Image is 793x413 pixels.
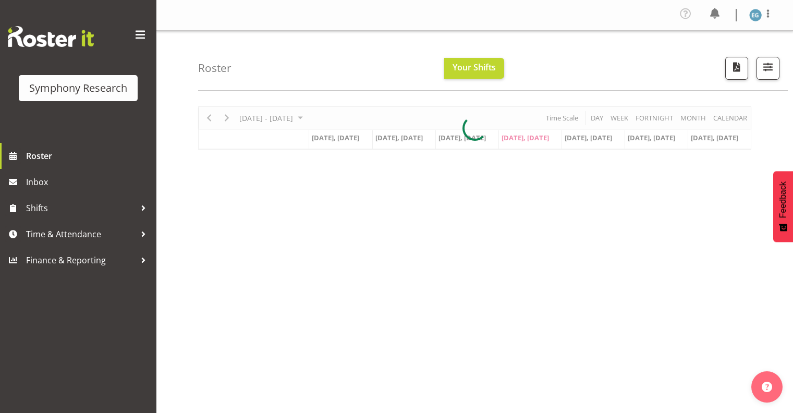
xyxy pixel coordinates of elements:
[26,200,136,216] span: Shifts
[453,62,496,73] span: Your Shifts
[773,171,793,242] button: Feedback - Show survey
[29,80,127,96] div: Symphony Research
[26,252,136,268] span: Finance & Reporting
[8,26,94,47] img: Rosterit website logo
[198,62,231,74] h4: Roster
[778,181,788,218] span: Feedback
[26,148,151,164] span: Roster
[26,226,136,242] span: Time & Attendance
[725,57,748,80] button: Download a PDF of the roster according to the set date range.
[26,174,151,190] span: Inbox
[757,57,779,80] button: Filter Shifts
[749,9,762,21] img: evelyn-gray1866.jpg
[444,58,504,79] button: Your Shifts
[762,382,772,392] img: help-xxl-2.png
